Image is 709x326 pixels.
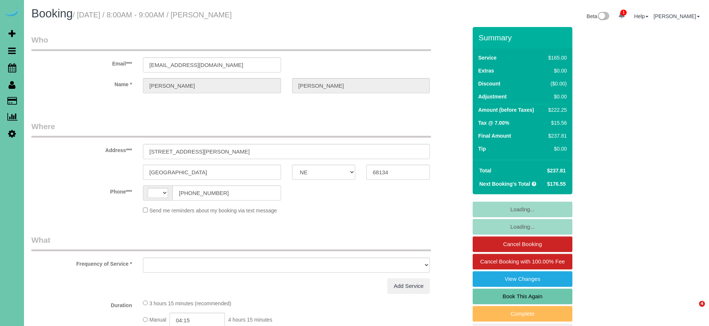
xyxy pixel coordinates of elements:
[547,181,566,187] span: $176.55
[31,34,431,51] legend: Who
[26,258,137,268] label: Frequency of Service *
[387,278,430,294] a: Add Service
[480,258,565,265] span: Cancel Booking with 100.00% Fee
[614,7,629,24] a: 1
[545,54,567,61] div: $165.00
[26,78,137,88] label: Name *
[545,93,567,100] div: $0.00
[547,168,566,174] span: $237.81
[31,235,431,251] legend: What
[587,13,610,19] a: Beta
[597,12,609,21] img: New interface
[620,10,627,16] span: 1
[31,7,73,20] span: Booking
[473,236,572,252] a: Cancel Booking
[654,13,700,19] a: [PERSON_NAME]
[545,132,567,140] div: $237.81
[478,80,500,87] label: Discount
[149,317,166,323] span: Manual
[73,11,232,19] small: / [DATE] / 8:00AM - 9:00AM / [PERSON_NAME]
[149,208,277,214] span: Send me reminders about my booking via text message
[473,271,572,287] a: View Changes
[149,300,231,306] span: 3 hours 15 minutes (recommended)
[228,317,272,323] span: 4 hours 15 minutes
[478,106,534,114] label: Amount (before Taxes)
[545,119,567,127] div: $15.56
[479,168,491,174] strong: Total
[478,132,511,140] label: Final Amount
[545,67,567,74] div: $0.00
[4,7,19,18] img: Automaid Logo
[479,181,530,187] strong: Next Booking's Total
[478,67,494,74] label: Extras
[479,33,569,42] h3: Summary
[478,54,497,61] label: Service
[26,299,137,309] label: Duration
[478,145,486,152] label: Tip
[699,301,705,307] span: 4
[473,254,572,269] a: Cancel Booking with 100.00% Fee
[634,13,648,19] a: Help
[478,93,507,100] label: Adjustment
[478,119,509,127] label: Tax @ 7.00%
[545,80,567,87] div: ($0.00)
[545,106,567,114] div: $222.25
[684,301,702,319] iframe: Intercom live chat
[545,145,567,152] div: $0.00
[473,289,572,304] a: Book This Again
[31,121,431,138] legend: Where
